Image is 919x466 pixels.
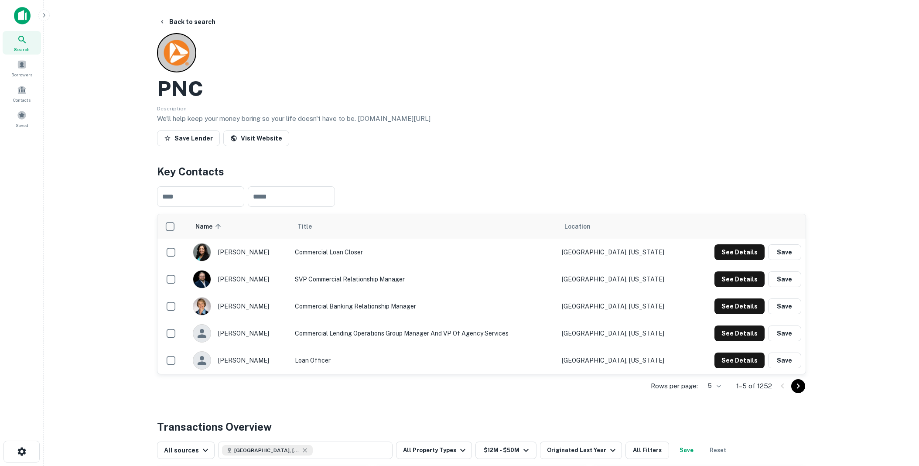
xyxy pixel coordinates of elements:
[875,396,919,438] iframe: Chat Widget
[14,46,30,53] span: Search
[557,347,691,374] td: [GEOGRAPHIC_DATA], [US_STATE]
[396,442,472,459] button: All Property Types
[768,271,801,287] button: Save
[625,442,669,459] button: All Filters
[714,298,765,314] button: See Details
[164,445,211,456] div: All sources
[290,239,557,266] td: Commercial Loan Closer
[193,243,211,261] img: 1552087473088
[736,381,772,391] p: 1–5 of 1252
[557,266,691,293] td: [GEOGRAPHIC_DATA], [US_STATE]
[704,442,732,459] button: Reset
[651,381,698,391] p: Rows per page:
[157,419,272,435] h4: Transactions Overview
[290,266,557,293] td: SVP Commercial Relationship Manager
[16,122,28,129] span: Saved
[157,164,806,179] h4: Key Contacts
[290,320,557,347] td: Commercial Lending Operations Group Manager and VP of Agency Services
[290,293,557,320] td: Commercial Banking Relationship Manager
[791,379,805,393] button: Go to next page
[701,380,722,392] div: 5
[557,320,691,347] td: [GEOGRAPHIC_DATA], [US_STATE]
[155,14,219,30] button: Back to search
[768,298,801,314] button: Save
[193,324,286,343] div: [PERSON_NAME]
[714,244,765,260] button: See Details
[540,442,622,459] button: Originated Last Year
[193,297,286,315] div: [PERSON_NAME]
[768,353,801,368] button: Save
[157,130,220,146] button: Save Lender
[673,442,700,459] button: Save your search to get updates of matches that match your search criteria.
[193,351,286,370] div: [PERSON_NAME]
[3,82,41,105] a: Contacts
[3,107,41,130] a: Saved
[3,56,41,80] a: Borrowers
[218,442,393,459] button: [GEOGRAPHIC_DATA], [GEOGRAPHIC_DATA], [GEOGRAPHIC_DATA]
[157,442,215,459] button: All sources
[195,221,224,232] span: Name
[557,293,691,320] td: [GEOGRAPHIC_DATA], [US_STATE]
[157,76,203,101] h2: PNC
[157,113,806,124] p: We'll help keep your money boring so your life doesn't have to be. [DOMAIN_NAME][URL]
[714,353,765,368] button: See Details
[13,96,31,103] span: Contacts
[564,221,591,232] span: Location
[290,214,557,239] th: Title
[193,271,211,288] img: 1704475731679
[290,347,557,374] td: Loan Officer
[714,271,765,287] button: See Details
[14,7,31,24] img: capitalize-icon.png
[557,214,691,239] th: Location
[475,442,536,459] button: $12M - $50M
[3,31,41,55] a: Search
[157,106,187,112] span: Description
[234,446,300,454] span: [GEOGRAPHIC_DATA], [GEOGRAPHIC_DATA], [GEOGRAPHIC_DATA]
[557,239,691,266] td: [GEOGRAPHIC_DATA], [US_STATE]
[193,298,211,315] img: 1623167079978
[297,221,323,232] span: Title
[547,445,618,456] div: Originated Last Year
[188,214,290,239] th: Name
[157,214,806,374] div: scrollable content
[193,270,286,288] div: [PERSON_NAME]
[223,130,289,146] a: Visit Website
[11,71,32,78] span: Borrowers
[768,244,801,260] button: Save
[193,243,286,261] div: [PERSON_NAME]
[714,326,765,341] button: See Details
[768,326,801,341] button: Save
